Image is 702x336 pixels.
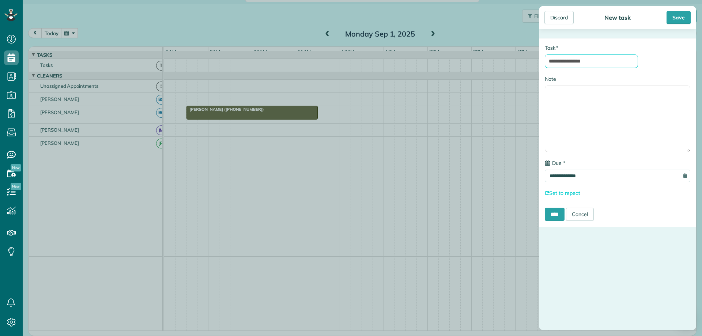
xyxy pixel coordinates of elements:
div: Save [667,11,691,24]
label: Due [545,159,565,167]
a: Set to repeat [545,190,580,196]
label: Note [545,75,556,83]
span: New [11,164,21,171]
span: New [11,183,21,190]
div: Discard [544,11,574,24]
div: New task [602,14,633,21]
label: Task [545,44,558,52]
a: Cancel [566,208,594,221]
